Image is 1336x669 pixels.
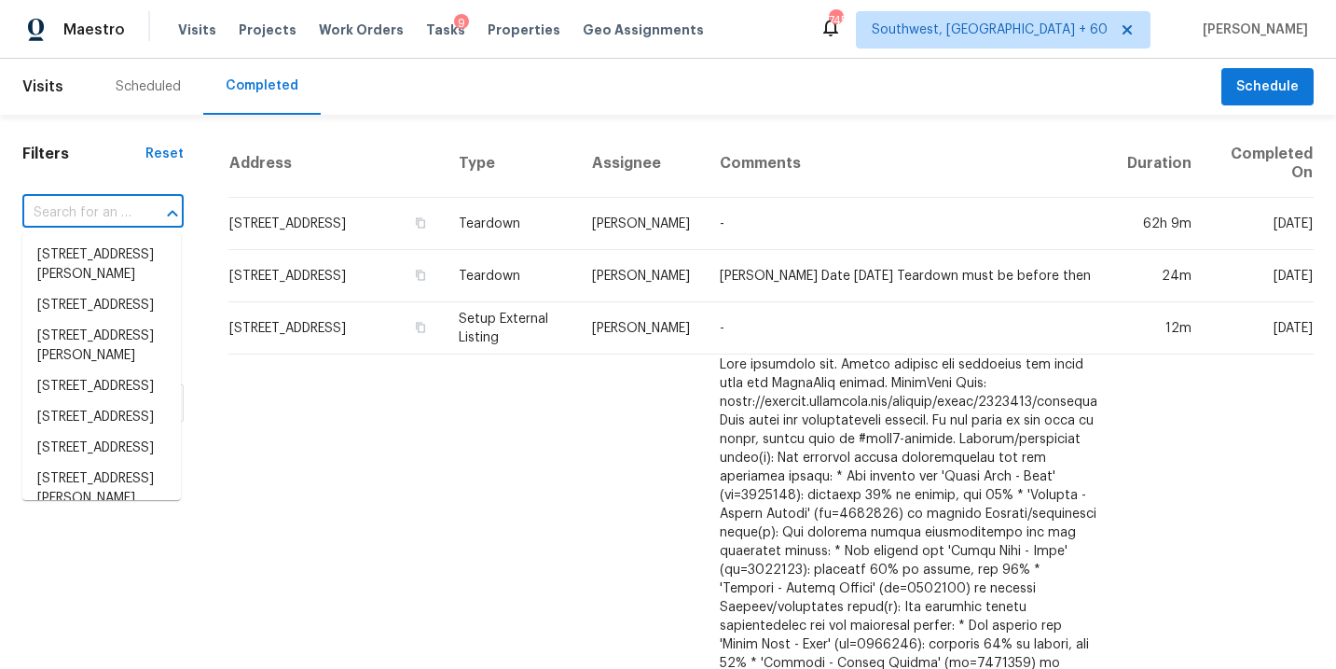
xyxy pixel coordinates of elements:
[444,250,577,302] td: Teardown
[226,77,298,95] div: Completed
[228,302,444,355] td: [STREET_ADDRESS]
[1221,68,1314,106] button: Schedule
[444,198,577,250] td: Teardown
[1112,302,1206,355] td: 12m
[577,250,705,302] td: [PERSON_NAME]
[705,130,1112,198] th: Comments
[178,21,216,39] span: Visits
[1112,130,1206,198] th: Duration
[412,267,429,284] button: Copy Address
[22,290,181,321] li: [STREET_ADDRESS]
[1206,302,1315,355] td: [DATE]
[577,130,705,198] th: Assignee
[577,198,705,250] td: [PERSON_NAME]
[22,402,181,433] li: [STREET_ADDRESS]
[22,66,63,107] span: Visits
[444,130,577,198] th: Type
[22,145,145,163] h1: Filters
[1195,21,1308,39] span: [PERSON_NAME]
[1112,250,1206,302] td: 24m
[319,21,404,39] span: Work Orders
[159,201,186,227] button: Close
[444,302,577,355] td: Setup External Listing
[22,433,181,464] li: [STREET_ADDRESS]
[1206,130,1315,198] th: Completed On
[22,464,181,514] li: [STREET_ADDRESS][PERSON_NAME]
[22,321,181,371] li: [STREET_ADDRESS][PERSON_NAME]
[426,23,465,36] span: Tasks
[1206,198,1315,250] td: [DATE]
[228,130,444,198] th: Address
[63,21,125,39] span: Maestro
[872,21,1108,39] span: Southwest, [GEOGRAPHIC_DATA] + 60
[454,14,469,33] div: 9
[145,145,184,163] div: Reset
[1236,76,1299,99] span: Schedule
[1112,198,1206,250] td: 62h 9m
[705,250,1112,302] td: [PERSON_NAME] Date [DATE] Teardown must be before then
[412,215,429,231] button: Copy Address
[583,21,704,39] span: Geo Assignments
[116,77,181,96] div: Scheduled
[22,240,181,290] li: [STREET_ADDRESS][PERSON_NAME]
[228,250,444,302] td: [STREET_ADDRESS]
[239,21,296,39] span: Projects
[412,319,429,336] button: Copy Address
[577,302,705,355] td: [PERSON_NAME]
[228,198,444,250] td: [STREET_ADDRESS]
[22,371,181,402] li: [STREET_ADDRESS]
[22,199,131,228] input: Search for an address...
[705,302,1112,355] td: -
[829,11,842,30] div: 745
[488,21,560,39] span: Properties
[1206,250,1315,302] td: [DATE]
[705,198,1112,250] td: -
